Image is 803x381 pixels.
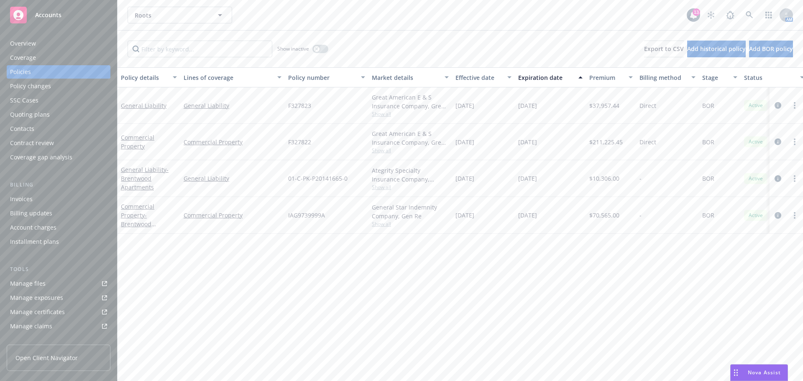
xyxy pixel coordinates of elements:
[10,221,56,234] div: Account charges
[10,94,38,107] div: SSC Cases
[589,73,624,82] div: Premium
[288,73,356,82] div: Policy number
[135,11,207,20] span: Roots
[372,73,440,82] div: Market details
[747,102,764,109] span: Active
[15,353,78,362] span: Open Client Navigator
[7,334,110,347] a: Manage BORs
[7,108,110,121] a: Quoting plans
[518,101,537,110] span: [DATE]
[747,175,764,182] span: Active
[455,101,474,110] span: [DATE]
[372,129,449,147] div: Great American E & S Insurance Company, Great American Insurance Group, SES Risk Solutions
[687,41,746,57] button: Add historical policy
[372,166,449,184] div: Ategrity Specialty Insurance Company, Ategrity Specialty Insurance Company
[7,277,110,290] a: Manage files
[773,137,783,147] a: circleInformation
[10,207,52,220] div: Billing updates
[731,365,741,381] div: Drag to move
[702,138,714,146] span: BOR
[518,174,537,183] span: [DATE]
[744,73,795,82] div: Status
[10,122,34,136] div: Contacts
[7,221,110,234] a: Account charges
[7,79,110,93] a: Policy changes
[368,67,452,87] button: Market details
[10,108,50,121] div: Quoting plans
[10,334,49,347] div: Manage BORs
[639,73,686,82] div: Billing method
[452,67,515,87] button: Effective date
[636,67,699,87] button: Billing method
[288,174,348,183] span: 01-C-PK-P20141665-0
[121,102,166,110] a: General Liability
[644,45,684,53] span: Export to CSV
[184,174,281,183] a: General Liability
[790,100,800,110] a: more
[372,184,449,191] span: Show all
[702,211,714,220] span: BOR
[773,210,783,220] a: circleInformation
[699,67,741,87] button: Stage
[10,37,36,50] div: Overview
[773,100,783,110] a: circleInformation
[7,291,110,304] a: Manage exposures
[7,235,110,248] a: Installment plans
[747,138,764,146] span: Active
[687,45,746,53] span: Add historical policy
[639,174,642,183] span: -
[10,305,65,319] div: Manage certificates
[10,151,72,164] div: Coverage gap analysis
[121,211,156,237] span: - Brentwood Apartments
[748,369,781,376] span: Nova Assist
[277,45,309,52] span: Show inactive
[639,211,642,220] span: -
[10,65,31,79] div: Policies
[10,79,51,93] div: Policy changes
[639,138,656,146] span: Direct
[644,41,684,57] button: Export to CSV
[589,101,619,110] span: $37,957.44
[128,41,272,57] input: Filter by keyword...
[790,210,800,220] a: more
[749,41,793,57] button: Add BOR policy
[184,101,281,110] a: General Liability
[35,12,61,18] span: Accounts
[184,211,281,220] a: Commercial Property
[518,211,537,220] span: [DATE]
[7,320,110,333] a: Manage claims
[702,73,728,82] div: Stage
[518,73,573,82] div: Expiration date
[184,73,272,82] div: Lines of coverage
[589,174,619,183] span: $10,306.00
[121,73,168,82] div: Policy details
[589,211,619,220] span: $70,565.00
[184,138,281,146] a: Commercial Property
[773,174,783,184] a: circleInformation
[586,67,636,87] button: Premium
[288,101,311,110] span: F327823
[722,7,739,23] a: Report a Bug
[121,133,154,150] a: Commercial Property
[7,65,110,79] a: Policies
[121,202,154,237] a: Commercial Property
[10,320,52,333] div: Manage claims
[693,8,700,16] div: 13
[180,67,285,87] button: Lines of coverage
[7,136,110,150] a: Contract review
[455,138,474,146] span: [DATE]
[760,7,777,23] a: Switch app
[703,7,719,23] a: Stop snowing
[372,110,449,118] span: Show all
[10,51,36,64] div: Coverage
[790,137,800,147] a: more
[455,174,474,183] span: [DATE]
[7,122,110,136] a: Contacts
[372,203,449,220] div: General Star Indemnity Company, Gen Re
[639,101,656,110] span: Direct
[7,192,110,206] a: Invoices
[288,138,311,146] span: F327822
[10,291,63,304] div: Manage exposures
[518,138,537,146] span: [DATE]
